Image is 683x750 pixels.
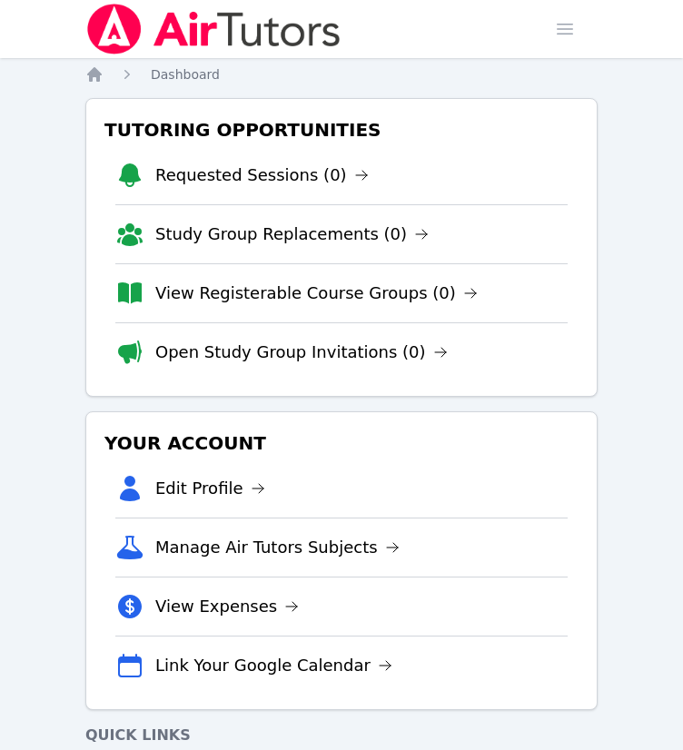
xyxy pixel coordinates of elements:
a: Edit Profile [155,476,265,501]
a: Open Study Group Invitations (0) [155,340,448,365]
h3: Tutoring Opportunities [101,113,582,146]
a: View Registerable Course Groups (0) [155,281,478,306]
img: Air Tutors [85,4,342,54]
nav: Breadcrumb [85,65,598,84]
a: Manage Air Tutors Subjects [155,535,400,560]
a: View Expenses [155,594,299,619]
a: Link Your Google Calendar [155,653,392,678]
a: Study Group Replacements (0) [155,222,429,247]
h4: Quick Links [85,725,598,746]
a: Dashboard [151,65,220,84]
a: Requested Sessions (0) [155,163,369,188]
span: Dashboard [151,67,220,82]
h3: Your Account [101,427,582,459]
